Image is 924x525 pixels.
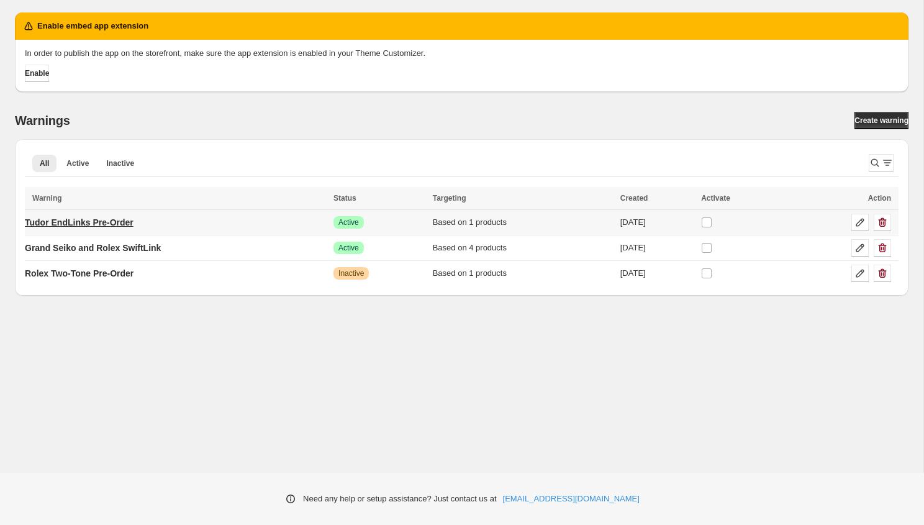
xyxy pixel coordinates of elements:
div: Based on 4 products [433,242,613,254]
div: [DATE] [620,242,694,254]
p: Tudor EndLinks Pre-Order [25,216,134,229]
p: Grand Seiko and Rolex SwiftLink [25,242,161,254]
div: Based on 1 products [433,216,613,229]
span: Targeting [433,194,466,203]
span: Inactive [106,158,134,168]
h2: Enable embed app extension [37,20,148,32]
a: Rolex Two-Tone Pre-Order [25,263,134,283]
span: Enable [25,68,49,78]
span: Activate [701,194,730,203]
a: Create warning [854,112,908,129]
p: In order to publish the app on the storefront, make sure the app extension is enabled in your The... [25,47,899,60]
span: Active [66,158,89,168]
span: Created [620,194,648,203]
button: Enable [25,65,49,82]
span: Warning [32,194,62,203]
span: Inactive [338,268,364,278]
span: Active [338,243,359,253]
button: Search and filter results [869,154,894,171]
a: Tudor EndLinks Pre-Order [25,212,134,232]
div: [DATE] [620,216,694,229]
span: Action [868,194,891,203]
span: Create warning [854,116,908,126]
div: Based on 1 products [433,267,613,280]
span: All [40,158,49,168]
span: Active [338,217,359,227]
h2: Warnings [15,113,70,128]
span: Status [333,194,356,203]
div: [DATE] [620,267,694,280]
a: Grand Seiko and Rolex SwiftLink [25,238,161,258]
p: Rolex Two-Tone Pre-Order [25,267,134,280]
a: [EMAIL_ADDRESS][DOMAIN_NAME] [503,493,640,505]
